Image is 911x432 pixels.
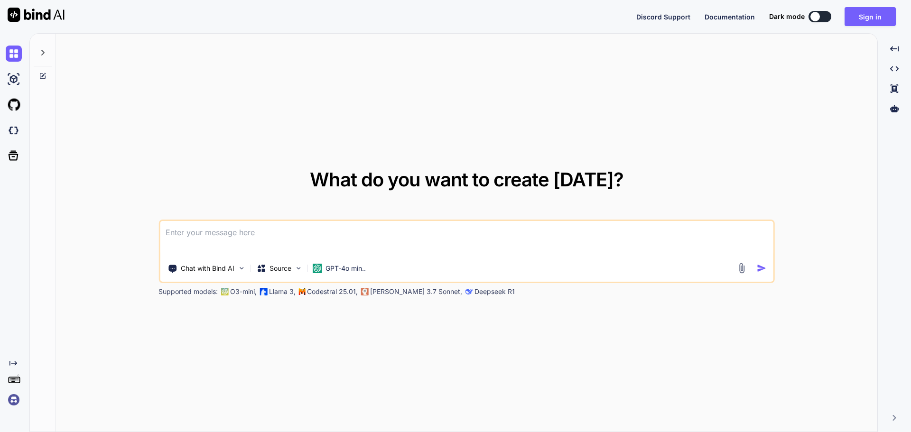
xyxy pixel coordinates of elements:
[465,288,473,295] img: claude
[705,12,755,22] button: Documentation
[370,287,462,296] p: [PERSON_NAME] 3.7 Sonnet,
[312,264,322,273] img: GPT-4o mini
[181,264,234,273] p: Chat with Bind AI
[221,288,228,295] img: GPT-4
[269,287,296,296] p: Llama 3,
[845,7,896,26] button: Sign in
[705,13,755,21] span: Documentation
[237,264,245,272] img: Pick Tools
[6,46,22,62] img: chat
[361,288,368,295] img: claude
[8,8,65,22] img: Bind AI
[636,13,690,21] span: Discord Support
[6,392,22,408] img: signin
[310,168,623,191] span: What do you want to create [DATE]?
[158,287,218,296] p: Supported models:
[736,263,747,274] img: attachment
[636,12,690,22] button: Discord Support
[298,288,305,295] img: Mistral-AI
[270,264,291,273] p: Source
[230,287,257,296] p: O3-mini,
[757,263,767,273] img: icon
[260,288,267,295] img: Llama2
[325,264,366,273] p: GPT-4o min..
[6,97,22,113] img: githubLight
[6,122,22,138] img: darkCloudIdeIcon
[769,12,805,21] span: Dark mode
[474,287,515,296] p: Deepseek R1
[307,287,358,296] p: Codestral 25.01,
[294,264,302,272] img: Pick Models
[6,71,22,87] img: ai-studio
